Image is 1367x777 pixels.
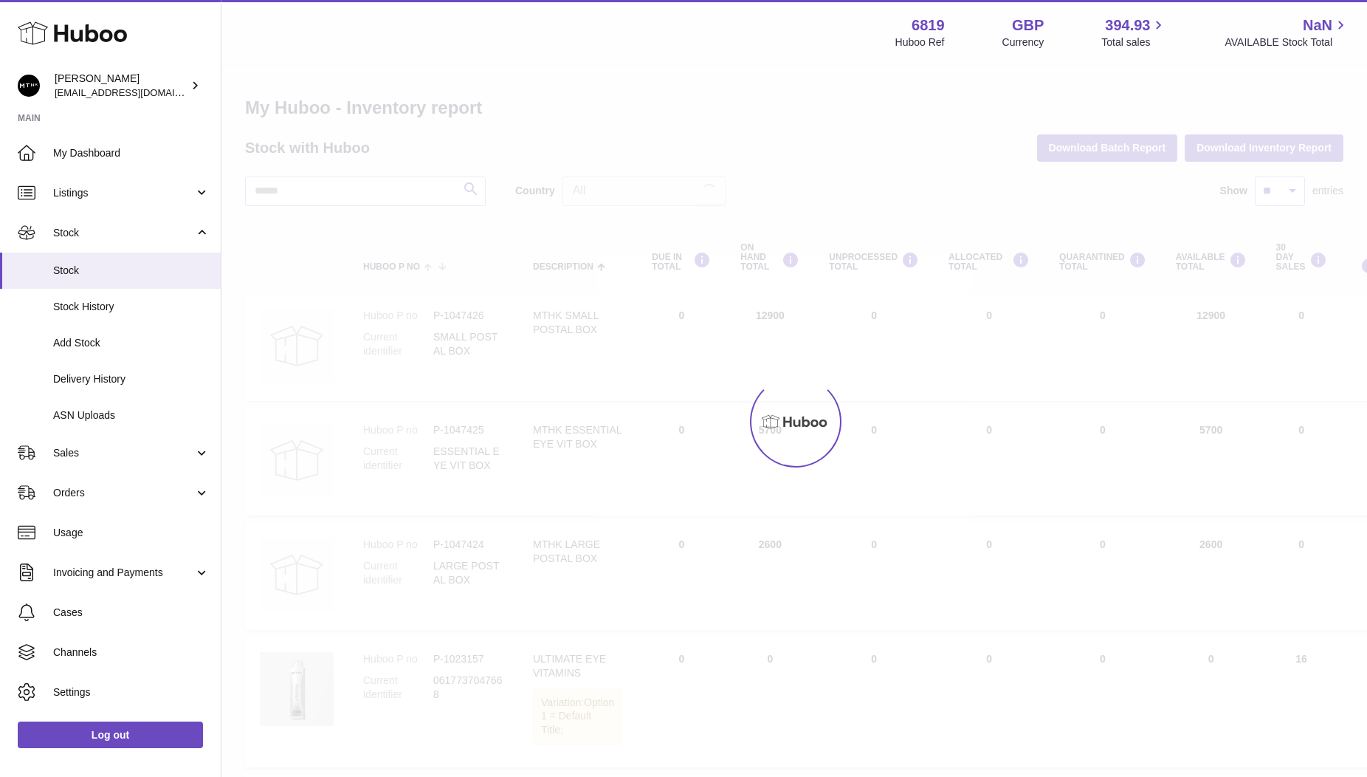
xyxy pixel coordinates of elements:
[53,486,194,500] span: Orders
[53,264,210,278] span: Stock
[53,646,210,660] span: Channels
[18,722,203,748] a: Log out
[53,226,194,240] span: Stock
[55,86,217,98] span: [EMAIL_ADDRESS][DOMAIN_NAME]
[53,336,210,350] span: Add Stock
[1101,35,1167,49] span: Total sales
[1303,16,1332,35] span: NaN
[53,446,194,460] span: Sales
[53,408,210,422] span: ASN Uploads
[1105,16,1150,35] span: 394.93
[53,566,194,580] span: Invoicing and Payments
[895,35,945,49] div: Huboo Ref
[53,606,210,620] span: Cases
[53,372,210,386] span: Delivery History
[1012,16,1044,35] strong: GBP
[1101,16,1167,49] a: 394.93 Total sales
[912,16,945,35] strong: 6819
[18,75,40,97] img: amar@mthk.com
[53,146,210,160] span: My Dashboard
[55,72,187,100] div: [PERSON_NAME]
[53,300,210,314] span: Stock History
[1225,35,1349,49] span: AVAILABLE Stock Total
[53,526,210,540] span: Usage
[1002,35,1044,49] div: Currency
[53,186,194,200] span: Listings
[1225,16,1349,49] a: NaN AVAILABLE Stock Total
[53,685,210,699] span: Settings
